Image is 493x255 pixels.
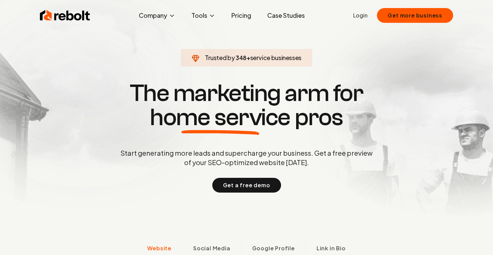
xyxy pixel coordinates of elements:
button: Company [133,9,181,22]
button: Tools [186,9,221,22]
span: Website [147,244,171,252]
p: Start generating more leads and supercharge your business. Get a free preview of your SEO-optimiz... [119,148,374,167]
button: Get a free demo [212,178,281,193]
span: Social Media [193,244,230,252]
a: Login [353,11,368,19]
span: Google Profile [252,244,295,252]
img: Rebolt Logo [40,9,90,22]
a: Pricing [226,9,257,22]
span: Trusted by [205,54,235,61]
span: + [246,54,250,61]
a: Case Studies [262,9,310,22]
span: service businesses [250,54,302,61]
h1: The marketing arm for pros [86,81,407,130]
span: Link in Bio [317,244,346,252]
span: home service [150,105,290,130]
button: Get more business [377,8,453,23]
span: 348 [236,53,246,62]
